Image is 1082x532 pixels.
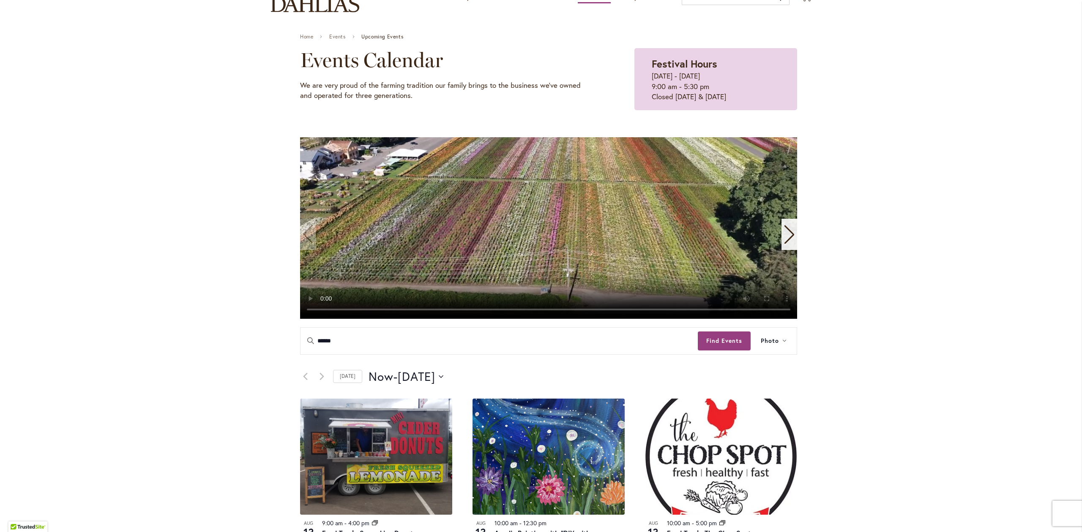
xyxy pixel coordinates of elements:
time: 4:00 pm [348,519,369,527]
p: We are very proud of the farming tradition our family brings to the business we've owned and oper... [300,80,592,101]
iframe: Launch Accessibility Center [6,502,30,526]
time: 10:00 am [667,519,690,527]
button: Find Events [698,331,751,350]
time: 12:30 pm [523,519,546,527]
span: Aug [300,520,317,527]
a: Events [329,34,346,40]
time: 5:00 pm [696,519,717,527]
button: Photo [751,328,797,354]
img: Food Truck: Sugar Lips Apple Cider Donuts [300,399,452,515]
a: Previous Events [300,372,310,382]
a: Home [300,34,313,40]
img: THE CHOP SPOT PDX – Food Truck [645,399,797,515]
input: Enter Keyword. Search for events by Keyword. [301,328,698,354]
swiper-slide: 1 / 11 [300,137,797,319]
span: Aug [473,520,489,527]
time: 10:00 am [495,519,518,527]
a: Next Events [317,372,327,382]
strong: Festival Hours [652,57,717,71]
span: Photo [761,336,779,346]
img: 5e4b5f8c499087e3e3167495e3cbcca9 [473,399,625,515]
span: - [344,519,347,527]
h2: Events Calendar [300,48,592,72]
span: Upcoming Events [361,34,403,40]
p: [DATE] - [DATE] 9:00 am - 5:30 pm Closed [DATE] & [DATE] [652,71,780,102]
span: Aug [645,520,662,527]
span: - [692,519,694,527]
span: - [393,368,398,385]
a: Click to select today's date [333,370,362,383]
span: - [519,519,522,527]
span: Now [369,368,393,385]
time: 9:00 am [322,519,343,527]
button: Click to toggle datepicker [369,368,443,385]
span: [DATE] [398,368,435,385]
